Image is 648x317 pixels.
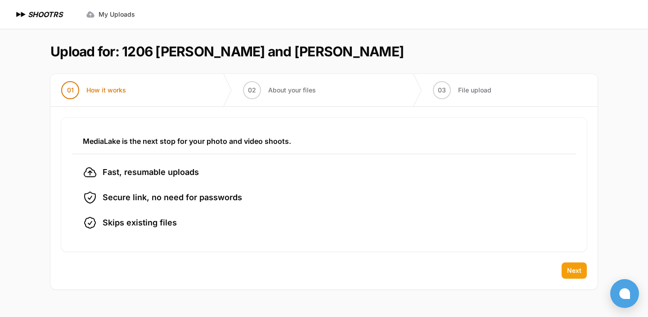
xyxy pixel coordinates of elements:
[81,6,140,23] a: My Uploads
[14,9,63,20] a: SHOOTRS SHOOTRS
[248,86,256,95] span: 02
[67,86,74,95] span: 01
[83,136,565,147] h3: MediaLake is the next stop for your photo and video shoots.
[99,10,135,19] span: My Uploads
[50,74,137,106] button: 01 How it works
[268,86,316,95] span: About your files
[28,9,63,20] h1: SHOOTRS
[86,86,126,95] span: How it works
[438,86,446,95] span: 03
[610,279,639,308] button: Open chat window
[14,9,28,20] img: SHOOTRS
[50,43,404,60] h1: Upload for: 1206 [PERSON_NAME] and [PERSON_NAME]
[103,191,242,204] span: Secure link, no need for passwords
[103,216,177,229] span: Skips existing files
[458,86,491,95] span: File upload
[232,74,327,106] button: 02 About your files
[422,74,502,106] button: 03 File upload
[562,262,587,279] button: Next
[103,166,199,179] span: Fast, resumable uploads
[567,266,581,275] span: Next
